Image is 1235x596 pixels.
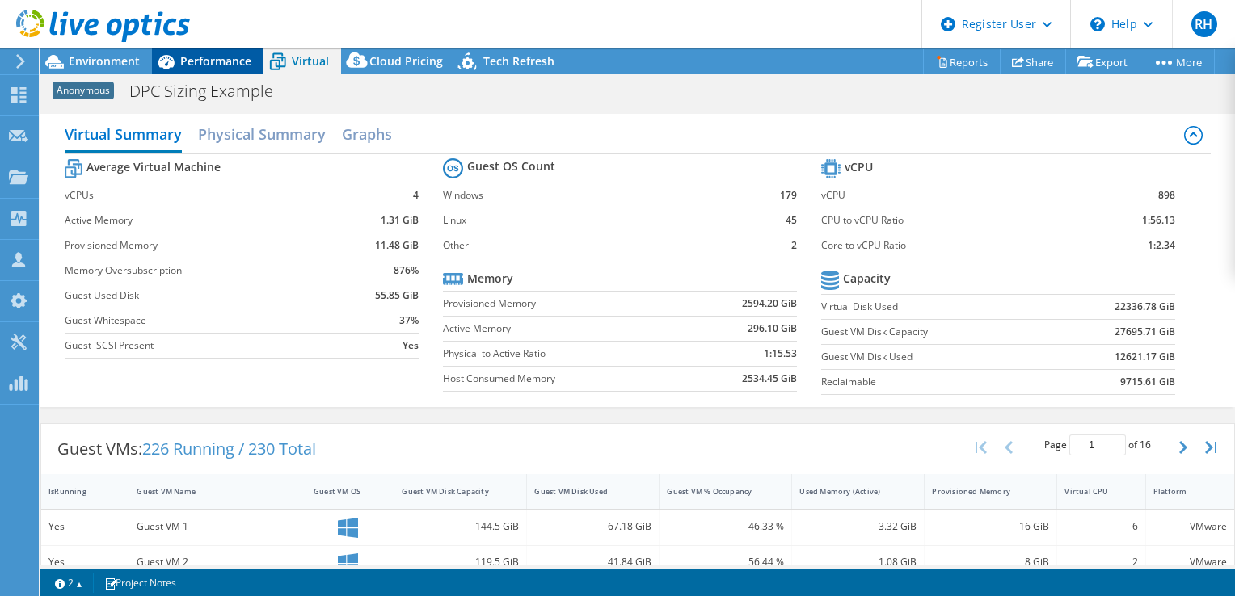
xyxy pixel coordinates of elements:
label: Provisioned Memory [443,296,686,312]
b: Average Virtual Machine [86,159,221,175]
span: Environment [69,53,140,69]
a: Share [1000,49,1066,74]
label: Active Memory [443,321,686,337]
div: 41.84 GiB [534,553,651,571]
svg: \n [1090,17,1105,31]
div: Guest VM 1 [137,518,298,535]
label: Other [443,237,751,254]
b: 898 [1158,187,1175,204]
b: 1:56.13 [1142,212,1175,229]
div: 6 [1064,518,1137,535]
div: IsRunning [48,486,102,497]
span: Anonymous [53,82,114,99]
div: Guest VM OS [314,486,367,497]
div: Guest VMs: [41,424,332,474]
label: vCPU [821,187,1082,204]
div: 119.5 GiB [402,553,519,571]
label: Guest Whitespace [65,313,342,329]
div: 67.18 GiB [534,518,651,535]
b: vCPU [845,159,873,175]
a: Project Notes [93,573,188,593]
span: 16 [1140,438,1151,451]
div: Guest VM % Occupancy [667,486,765,497]
div: 1.08 GiB [799,553,917,571]
label: Linux [443,212,751,229]
div: 2 [1064,553,1137,571]
div: 46.33 % [667,518,784,535]
div: Provisioned Memory [932,486,1030,497]
b: 2594.20 GiB [742,296,797,312]
b: Yes [403,338,419,354]
span: Page of [1044,434,1151,455]
b: 9715.61 GiB [1120,374,1175,390]
span: Virtual [292,53,329,69]
a: Export [1065,49,1140,74]
b: 179 [780,187,797,204]
label: Guest VM Disk Capacity [821,324,1053,340]
b: 1:2.34 [1148,237,1175,254]
label: Guest iSCSI Present [65,338,342,354]
label: Core to vCPU Ratio [821,237,1082,254]
a: Reports [923,49,1001,74]
div: 3.32 GiB [799,518,917,535]
div: VMware [1153,553,1227,571]
b: Memory [467,271,513,287]
a: 2 [44,573,94,593]
label: CPU to vCPU Ratio [821,212,1082,229]
b: Guest OS Count [467,158,555,174]
label: Guest VM Disk Used [821,349,1053,365]
div: 16 GiB [932,518,1049,535]
span: Tech Refresh [483,53,554,69]
b: 12621.17 GiB [1115,349,1175,365]
label: Windows [443,187,751,204]
h2: Graphs [342,118,392,150]
b: 37% [399,313,419,329]
h2: Virtual Summary [65,118,182,153]
span: 226 Running / 230 Total [142,438,316,460]
input: jump to page [1069,434,1126,455]
label: Memory Oversubscription [65,262,342,279]
div: Yes [48,518,121,535]
h2: Physical Summary [198,118,326,150]
b: 296.10 GiB [748,321,797,337]
b: 2534.45 GiB [742,371,797,387]
div: 144.5 GiB [402,518,519,535]
b: 4 [413,187,419,204]
b: 11.48 GiB [375,237,419,254]
b: 27695.71 GiB [1115,324,1175,340]
span: Performance [180,53,251,69]
b: 1:15.53 [764,346,797,362]
div: Platform [1153,486,1208,497]
div: Guest VM Disk Used [534,486,632,497]
label: Active Memory [65,212,342,229]
div: VMware [1153,518,1227,535]
b: 22336.78 GiB [1115,299,1175,315]
h1: DPC Sizing Example [122,82,298,100]
label: Physical to Active Ratio [443,346,686,362]
label: vCPUs [65,187,342,204]
label: Reclaimable [821,374,1053,390]
div: Guest VM Name [137,486,279,497]
span: Cloud Pricing [369,53,443,69]
label: Virtual Disk Used [821,299,1053,315]
div: 56.44 % [667,553,784,571]
label: Host Consumed Memory [443,371,686,387]
a: More [1140,49,1215,74]
div: Virtual CPU [1064,486,1118,497]
b: 55.85 GiB [375,288,419,304]
label: Guest Used Disk [65,288,342,304]
span: RH [1191,11,1217,37]
label: Provisioned Memory [65,237,342,254]
div: Guest VM 2 [137,553,298,571]
b: Capacity [843,271,891,287]
b: 45 [786,212,797,229]
b: 1.31 GiB [381,212,419,229]
div: 8 GiB [932,553,1049,571]
div: Used Memory (Active) [799,486,897,497]
div: Guest VM Disk Capacity [402,486,499,497]
b: 876% [394,262,419,279]
b: 2 [791,237,797,254]
div: Yes [48,553,121,571]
